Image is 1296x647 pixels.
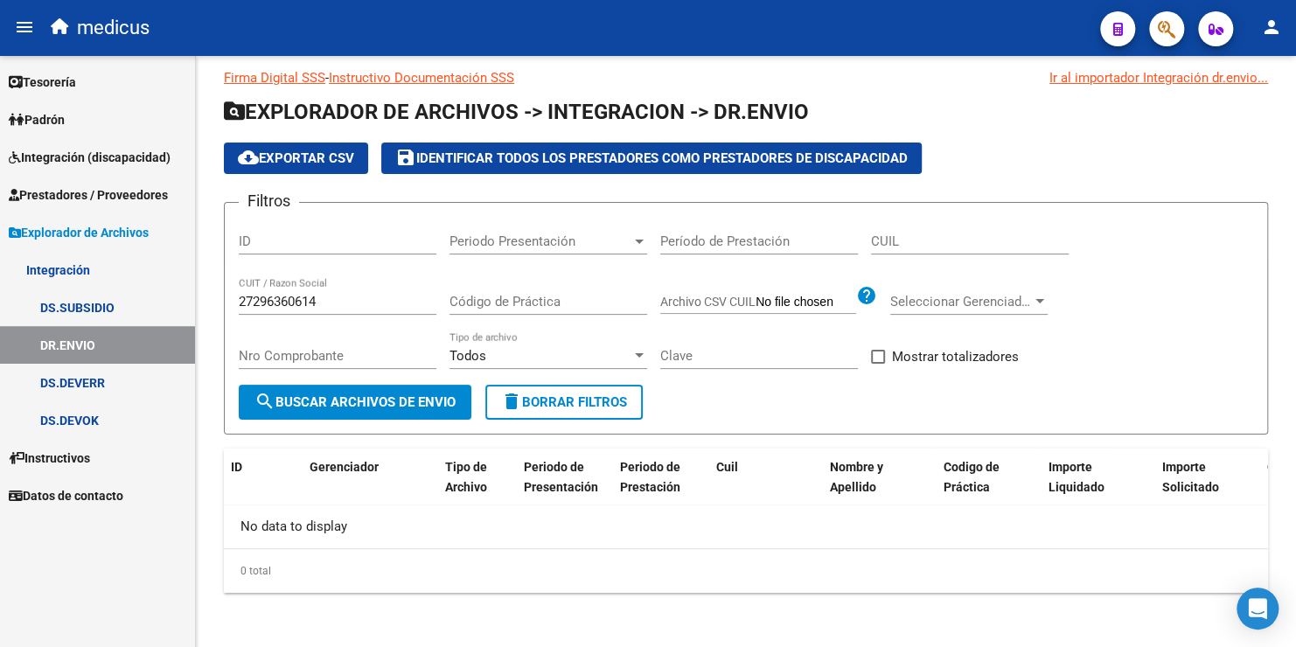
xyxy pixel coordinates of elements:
[756,295,856,310] input: Archivo CSV CUIL
[224,143,368,174] button: Exportar CSV
[9,486,123,505] span: Datos de contacto
[239,385,471,420] button: Buscar Archivos de Envio
[1261,17,1282,38] mat-icon: person
[224,100,809,124] span: EXPLORADOR DE ARCHIVOS -> INTEGRACION -> DR.ENVIO
[501,391,522,412] mat-icon: delete
[1049,460,1104,494] span: Importe Liquidado
[9,223,149,242] span: Explorador de Archivos
[224,68,1268,87] p: -
[238,150,354,166] span: Exportar CSV
[395,147,416,168] mat-icon: save
[937,449,1042,506] datatable-header-cell: Codigo de Práctica
[660,295,756,309] span: Archivo CSV CUIL
[1237,588,1279,630] div: Open Intercom Messenger
[524,460,598,494] span: Periodo de Presentación
[9,148,171,167] span: Integración (discapacidad)
[823,449,937,506] datatable-header-cell: Nombre y Apellido
[620,460,680,494] span: Periodo de Prestación
[303,449,438,506] datatable-header-cell: Gerenciador
[449,348,486,364] span: Todos
[254,391,275,412] mat-icon: search
[9,73,76,92] span: Tesorería
[892,346,1019,367] span: Mostrar totalizadores
[14,17,35,38] mat-icon: menu
[890,294,1032,310] span: Seleccionar Gerenciador
[709,449,823,506] datatable-header-cell: Cuil
[231,460,242,474] span: ID
[716,460,738,474] span: Cuil
[517,449,613,506] datatable-header-cell: Periodo de Presentación
[239,189,299,213] h3: Filtros
[238,147,259,168] mat-icon: cloud_download
[224,70,325,86] a: Firma Digital SSS
[1049,68,1268,87] div: Ir al importador Integración dr.envio...
[77,9,150,47] span: medicus
[501,394,627,410] span: Borrar Filtros
[329,70,514,86] a: Instructivo Documentación SSS
[485,385,643,420] button: Borrar Filtros
[254,394,456,410] span: Buscar Archivos de Envio
[9,449,90,468] span: Instructivos
[856,285,877,306] mat-icon: help
[381,143,922,174] button: Identificar todos los Prestadores como Prestadores de Discapacidad
[438,449,517,506] datatable-header-cell: Tipo de Archivo
[1162,460,1219,494] span: Importe Solicitado
[395,150,908,166] span: Identificar todos los Prestadores como Prestadores de Discapacidad
[224,504,1267,548] div: No data to display
[830,460,883,494] span: Nombre y Apellido
[9,110,65,129] span: Padrón
[445,460,487,494] span: Tipo de Archivo
[1155,449,1260,506] datatable-header-cell: Importe Solicitado
[310,460,379,474] span: Gerenciador
[613,449,709,506] datatable-header-cell: Periodo de Prestación
[9,185,168,205] span: Prestadores / Proveedores
[224,449,303,506] datatable-header-cell: ID
[944,460,1000,494] span: Codigo de Práctica
[449,233,631,249] span: Periodo Presentación
[224,549,1268,593] div: 0 total
[1042,449,1155,506] datatable-header-cell: Importe Liquidado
